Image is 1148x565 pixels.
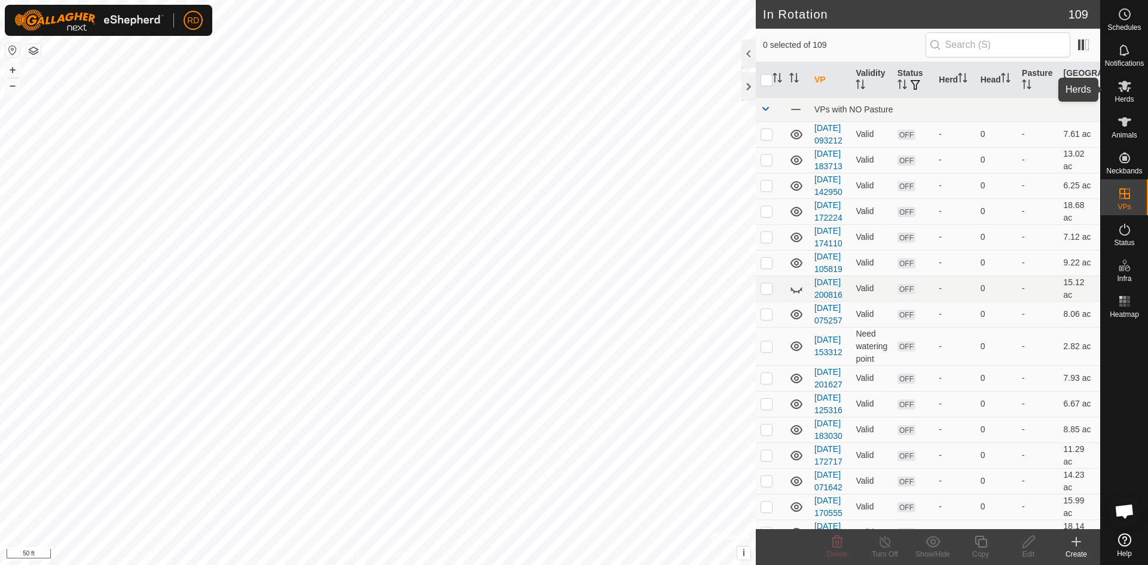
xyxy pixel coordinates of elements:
[939,282,970,295] div: -
[976,301,1017,327] td: 0
[1017,327,1058,365] td: -
[897,130,915,140] span: OFF
[1017,494,1058,520] td: -
[1106,167,1142,175] span: Neckbands
[939,340,970,353] div: -
[1001,75,1010,84] p-sorticon: Activate to sort
[897,341,915,352] span: OFF
[851,468,892,494] td: Valid
[851,276,892,301] td: Valid
[976,417,1017,442] td: 0
[814,105,1095,114] div: VPs with NO Pasture
[851,442,892,468] td: Valid
[1059,121,1100,147] td: 7.61 ac
[1017,173,1058,198] td: -
[897,258,915,268] span: OFF
[897,181,915,191] span: OFF
[763,39,926,51] span: 0 selected of 109
[939,154,970,166] div: -
[976,147,1017,173] td: 0
[763,7,1068,22] h2: In Rotation
[934,62,975,98] th: Herd
[331,549,375,560] a: Privacy Policy
[897,155,915,166] span: OFF
[976,173,1017,198] td: 0
[1110,311,1139,318] span: Heatmap
[851,494,892,520] td: Valid
[939,179,970,192] div: -
[976,520,1017,545] td: 0
[897,81,907,91] p-sorticon: Activate to sort
[1059,520,1100,545] td: 18.14 ac
[1107,24,1141,31] span: Schedules
[773,75,782,84] p-sorticon: Activate to sort
[851,301,892,327] td: Valid
[814,367,842,389] a: [DATE] 201627
[939,398,970,410] div: -
[14,10,164,31] img: Gallagher Logo
[939,372,970,384] div: -
[1112,132,1137,139] span: Animals
[1017,121,1058,147] td: -
[1017,520,1058,545] td: -
[976,391,1017,417] td: 0
[789,75,799,84] p-sorticon: Activate to sort
[851,520,892,545] td: Valid
[814,200,842,222] a: [DATE] 172224
[976,494,1017,520] td: 0
[1059,173,1100,198] td: 6.25 ac
[856,81,865,91] p-sorticon: Activate to sort
[939,526,970,539] div: -
[1017,276,1058,301] td: -
[976,198,1017,224] td: 0
[814,149,842,171] a: [DATE] 183713
[814,393,842,415] a: [DATE] 125316
[1101,529,1148,562] a: Help
[976,250,1017,276] td: 0
[26,44,41,58] button: Map Layers
[814,335,842,357] a: [DATE] 153312
[814,470,842,492] a: [DATE] 071642
[897,425,915,435] span: OFF
[897,399,915,410] span: OFF
[897,310,915,320] span: OFF
[851,327,892,365] td: Need watering point
[814,303,842,325] a: [DATE] 075257
[939,475,970,487] div: -
[1059,365,1100,391] td: 7.93 ac
[976,224,1017,250] td: 0
[1017,147,1058,173] td: -
[1017,468,1058,494] td: -
[957,549,1004,560] div: Copy
[1017,417,1058,442] td: -
[1022,81,1031,91] p-sorticon: Activate to sort
[1052,549,1100,560] div: Create
[1059,327,1100,365] td: 2.82 ac
[851,62,892,98] th: Validity
[1017,198,1058,224] td: -
[1017,224,1058,250] td: -
[814,419,842,441] a: [DATE] 183030
[1059,276,1100,301] td: 15.12 ac
[1059,62,1100,98] th: [GEOGRAPHIC_DATA] Area
[976,365,1017,391] td: 0
[939,231,970,243] div: -
[958,75,967,84] p-sorticon: Activate to sort
[814,444,842,466] a: [DATE] 172717
[939,205,970,218] div: -
[814,175,842,197] a: [DATE] 142950
[897,374,915,384] span: OFF
[939,423,970,436] div: -
[814,496,842,518] a: [DATE] 170555
[851,391,892,417] td: Valid
[1117,275,1131,282] span: Infra
[861,549,909,560] div: Turn Off
[1059,147,1100,173] td: 13.02 ac
[897,451,915,461] span: OFF
[1017,250,1058,276] td: -
[976,62,1017,98] th: Head
[1117,550,1132,557] span: Help
[5,78,20,93] button: –
[976,468,1017,494] td: 0
[1017,62,1058,98] th: Pasture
